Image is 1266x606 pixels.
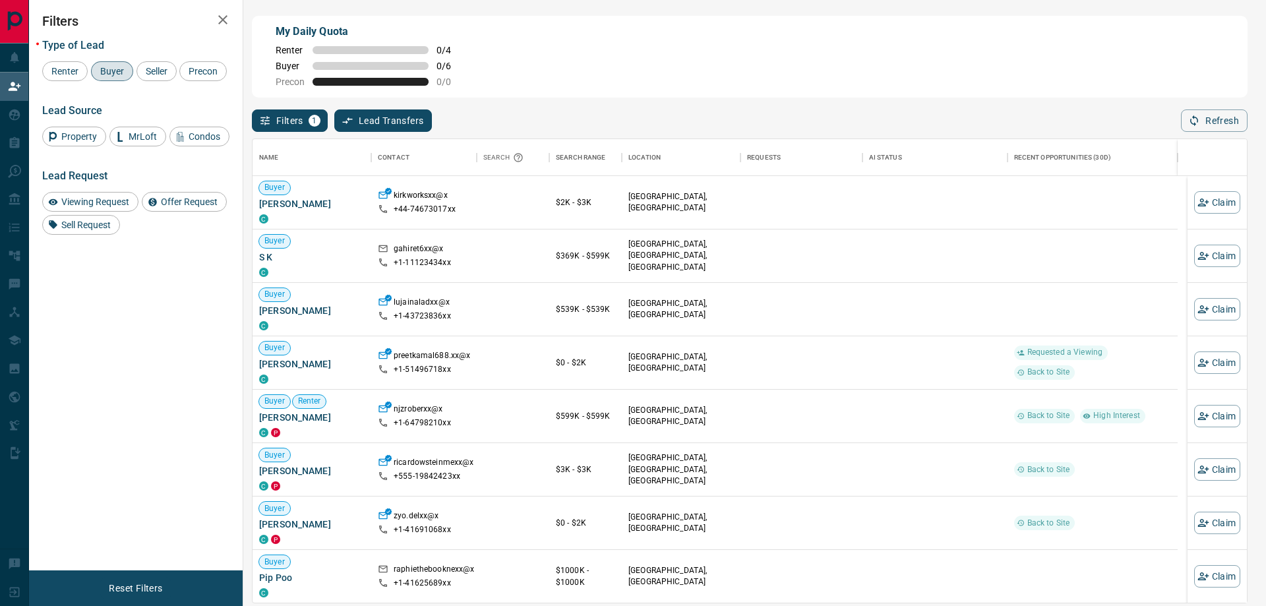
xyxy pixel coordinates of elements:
div: Location [622,139,740,176]
p: [GEOGRAPHIC_DATA], [GEOGRAPHIC_DATA] [628,512,734,534]
p: [GEOGRAPHIC_DATA], [GEOGRAPHIC_DATA] [628,565,734,588]
div: Precon [179,61,227,81]
div: condos.ca [259,588,268,597]
span: 0 / 4 [437,45,466,55]
span: Type of Lead [42,39,104,51]
span: Seller [141,66,172,76]
p: $369K - $599K [556,250,615,262]
p: $599K - $599K [556,410,615,422]
div: AI Status [862,139,1008,176]
span: Buyer [276,61,305,71]
span: Offer Request [156,197,222,207]
p: +1- 41625689xx [394,578,451,589]
div: condos.ca [259,481,268,491]
span: Lead Request [42,169,107,182]
p: +1- 43723836xx [394,311,451,322]
span: [PERSON_NAME] [259,197,365,210]
p: [GEOGRAPHIC_DATA], [GEOGRAPHIC_DATA] [628,191,734,214]
div: Recent Opportunities (30d) [1008,139,1178,176]
div: Property [42,127,106,146]
span: Precon [184,66,222,76]
div: Requests [747,139,781,176]
div: Name [253,139,371,176]
span: Back to Site [1022,518,1075,529]
button: Lead Transfers [334,109,433,132]
span: Buyer [259,503,290,514]
p: lujainaladxx@x [394,297,450,311]
div: condos.ca [259,535,268,544]
button: Claim [1194,565,1240,588]
p: +44- 74673017xx [394,204,456,215]
div: Search Range [549,139,622,176]
button: Claim [1194,405,1240,427]
p: [GEOGRAPHIC_DATA], [GEOGRAPHIC_DATA] [628,298,734,320]
p: ricardowsteinmexx@x [394,457,473,471]
span: Buyer [259,557,290,568]
div: Requests [740,139,862,176]
div: Search Range [556,139,606,176]
div: Name [259,139,279,176]
span: [PERSON_NAME] [259,357,365,371]
span: Buyer [259,289,290,300]
p: $539K - $539K [556,303,615,315]
span: Buyer [259,342,290,353]
span: Buyer [259,182,290,193]
div: Offer Request [142,192,227,212]
div: property.ca [271,428,280,437]
p: $2K - $3K [556,197,615,208]
span: Renter [276,45,305,55]
div: Sell Request [42,215,120,235]
span: Back to Site [1022,410,1075,421]
p: kirkworksxx@x [394,190,448,204]
span: Precon [276,76,305,87]
span: High Interest [1088,410,1145,421]
button: Claim [1194,245,1240,267]
div: Viewing Request [42,192,138,212]
span: Buyer [96,66,129,76]
p: +1- 41691068xx [394,524,451,535]
button: Claim [1194,512,1240,534]
span: Back to Site [1022,464,1075,475]
p: njzroberxx@x [394,404,443,417]
div: condos.ca [259,321,268,330]
p: [GEOGRAPHIC_DATA], [GEOGRAPHIC_DATA] [628,351,734,374]
div: condos.ca [259,428,268,437]
span: Back to Site [1022,367,1075,378]
div: Search [483,139,527,176]
span: Lead Source [42,104,102,117]
p: $0 - $2K [556,357,615,369]
p: gahiret6xx@x [394,243,444,257]
p: [GEOGRAPHIC_DATA], [GEOGRAPHIC_DATA], [GEOGRAPHIC_DATA] [628,452,734,486]
p: +1- 11123434xx [394,257,451,268]
div: property.ca [271,535,280,544]
div: Location [628,139,661,176]
span: 0 / 0 [437,76,466,87]
span: 0 / 6 [437,61,466,71]
span: [PERSON_NAME] [259,304,365,317]
div: Recent Opportunities (30d) [1014,139,1111,176]
div: Contact [378,139,409,176]
button: Claim [1194,191,1240,214]
span: [PERSON_NAME] [259,518,365,531]
button: Claim [1194,351,1240,374]
button: Claim [1194,298,1240,320]
div: Seller [136,61,177,81]
div: MrLoft [109,127,166,146]
p: +1- 51496718xx [394,364,451,375]
div: Buyer [91,61,133,81]
div: Renter [42,61,88,81]
p: +1- 64798210xx [394,417,451,429]
button: Filters1 [252,109,328,132]
div: Condos [169,127,229,146]
span: Viewing Request [57,197,134,207]
div: property.ca [271,481,280,491]
div: condos.ca [259,375,268,384]
p: [GEOGRAPHIC_DATA], [GEOGRAPHIC_DATA], [GEOGRAPHIC_DATA] [628,239,734,272]
span: Sell Request [57,220,115,230]
span: Property [57,131,102,142]
span: Renter [47,66,83,76]
p: raphiethebooknexx@x [394,564,474,578]
button: Refresh [1181,109,1248,132]
h2: Filters [42,13,229,29]
span: Renter [293,396,326,407]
